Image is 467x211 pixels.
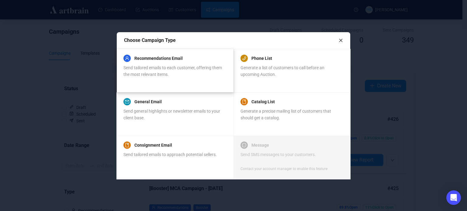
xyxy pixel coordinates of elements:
span: phone [242,56,246,60]
span: Send general highlights or newsletter emails to your client base. [123,109,220,120]
div: Contact your account manager to enable this feature [240,166,327,172]
span: mail [125,100,129,104]
div: Open Intercom Messenger [446,190,461,205]
a: Phone List [251,55,272,62]
span: book [125,143,129,147]
span: Send tailored emails to each customer, offering them the most relevant items. [123,65,222,77]
span: Send SMS messages to your customers. [240,152,316,157]
a: Recommendations Email [134,55,183,62]
span: close [339,38,343,43]
div: Choose Campaign Type [124,36,339,44]
span: Send tailored emails to approach potential sellers. [123,152,217,157]
a: Message [251,141,269,149]
span: Generate a list of customers to call before an upcoming Auction. [240,65,324,77]
span: Generate a precise mailing list of customers that should get a catalog. [240,109,331,120]
a: General Email [134,98,162,105]
a: Catalog List [251,98,275,105]
a: Consignment Email [134,141,172,149]
span: user [125,56,129,60]
span: book [242,100,246,104]
span: message [242,143,246,147]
